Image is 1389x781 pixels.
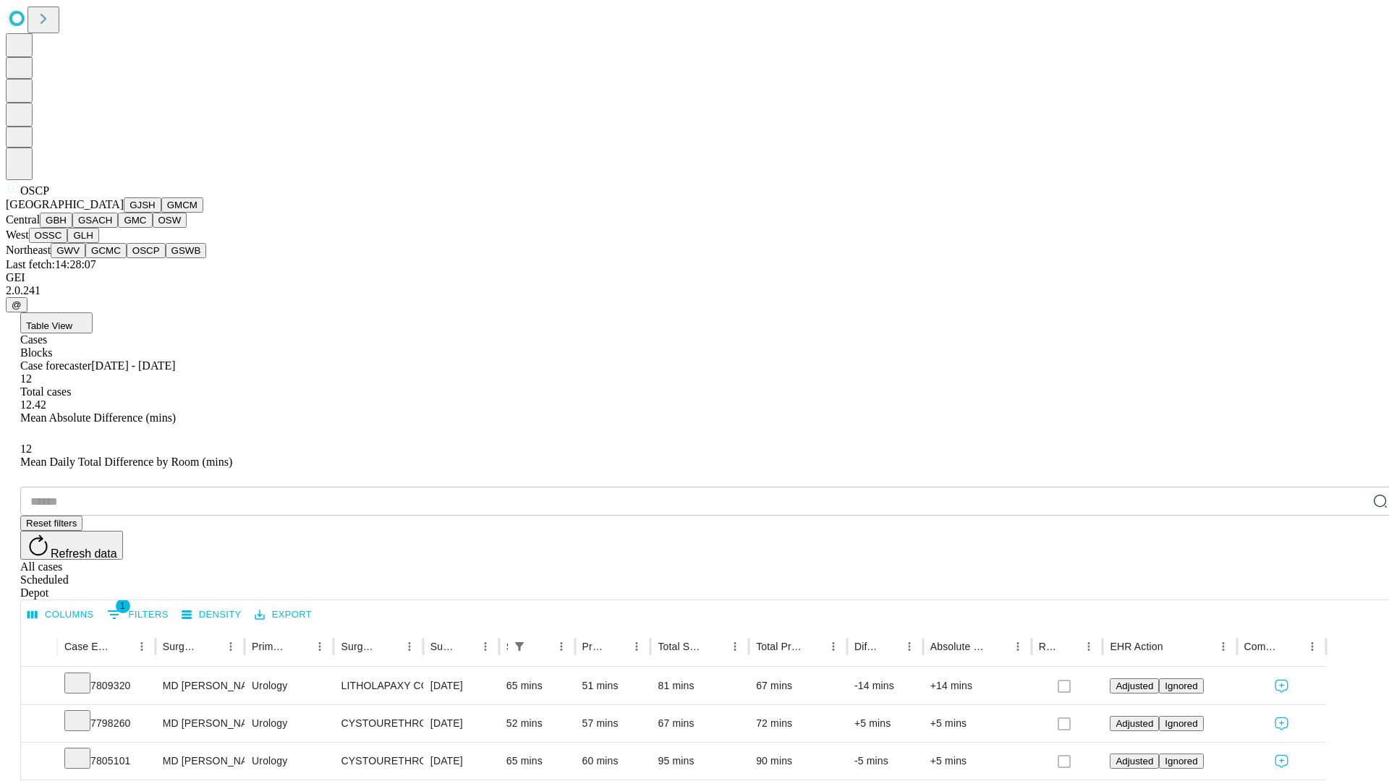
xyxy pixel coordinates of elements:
button: Sort [200,636,221,657]
button: Menu [1302,636,1322,657]
div: Resolved in EHR [1039,641,1058,652]
button: OSW [153,213,187,228]
span: Last fetch: 14:28:07 [6,258,96,270]
div: 90 mins [756,743,840,780]
button: Menu [899,636,919,657]
span: OSCP [20,184,49,197]
button: Sort [111,636,132,657]
div: LITHOLAPAXY COMPLICATED [341,667,415,704]
div: 67 mins [756,667,840,704]
button: Menu [1008,636,1028,657]
div: Comments [1244,641,1280,652]
div: EHR Action [1110,641,1163,652]
button: Select columns [24,604,98,626]
div: 72 mins [756,705,840,742]
button: Ignored [1159,716,1203,731]
div: -14 mins [854,667,916,704]
div: 7805101 [64,743,148,780]
button: OSCP [127,243,166,258]
div: Urology [252,743,326,780]
div: Urology [252,667,326,704]
div: 57 mins [582,705,644,742]
button: Sort [1282,636,1302,657]
div: +14 mins [930,667,1024,704]
button: GMCM [161,197,203,213]
span: Ignored [1165,680,1197,691]
button: Menu [1079,636,1099,657]
div: +5 mins [854,705,916,742]
div: 67 mins [658,705,742,742]
div: -5 mins [854,743,916,780]
span: Adjusted [1116,756,1153,767]
button: Density [178,604,245,626]
div: Predicted In Room Duration [582,641,606,652]
span: Adjusted [1116,680,1153,691]
div: 7798260 [64,705,148,742]
span: Total cases [20,385,71,398]
div: 95 mins [658,743,742,780]
button: Sort [289,636,310,657]
button: Sort [1165,636,1185,657]
button: Sort [879,636,899,657]
span: @ [12,299,22,310]
span: 12 [20,443,32,455]
div: 65 mins [506,667,568,704]
div: 1 active filter [509,636,530,657]
div: Absolute Difference [930,641,986,652]
button: Sort [379,636,399,657]
span: West [6,229,29,241]
div: 7809320 [64,667,148,704]
button: Adjusted [1110,678,1159,693]
div: MD [PERSON_NAME] [PERSON_NAME] [163,667,237,704]
div: 65 mins [506,743,568,780]
button: GMC [118,213,152,228]
span: Ignored [1165,718,1197,729]
button: OSSC [29,228,68,243]
button: Adjusted [1110,754,1159,769]
div: Primary Service [252,641,288,652]
button: Show filters [509,636,530,657]
span: 12.42 [20,398,46,411]
span: [DATE] - [DATE] [91,359,175,372]
button: Show filters [103,603,172,626]
div: [DATE] [430,743,492,780]
button: GCMC [85,243,127,258]
button: Sort [803,636,823,657]
button: GJSH [124,197,161,213]
button: Menu [626,636,647,657]
div: 60 mins [582,743,644,780]
div: +5 mins [930,705,1024,742]
button: Reset filters [20,516,82,531]
span: Ignored [1165,756,1197,767]
span: Table View [26,320,72,331]
button: Sort [531,636,551,657]
button: Menu [399,636,420,657]
div: 52 mins [506,705,568,742]
button: Sort [705,636,725,657]
div: CYSTOURETHROSCOPY [MEDICAL_DATA] WITH [MEDICAL_DATA] AND OR FULGURATION LESION [341,743,415,780]
div: Difference [854,641,878,652]
button: GSACH [72,213,118,228]
button: Expand [28,674,50,699]
button: GSWB [166,243,207,258]
button: Menu [823,636,844,657]
button: Expand [28,712,50,737]
button: @ [6,297,27,312]
div: Scheduled In Room Duration [506,641,508,652]
div: Surgery Name [341,641,377,652]
div: Total Scheduled Duration [658,641,703,652]
span: Northeast [6,244,51,256]
button: Menu [551,636,572,657]
span: Refresh data [51,547,117,560]
div: Surgery Date [430,641,454,652]
button: Table View [20,312,93,333]
span: Reset filters [26,518,77,529]
button: GWV [51,243,85,258]
button: Adjusted [1110,716,1159,731]
span: Mean Daily Total Difference by Room (mins) [20,456,232,468]
button: Menu [310,636,330,657]
div: Surgeon Name [163,641,199,652]
div: MD [PERSON_NAME] [163,705,237,742]
button: Menu [475,636,496,657]
span: Mean Absolute Difference (mins) [20,411,176,424]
